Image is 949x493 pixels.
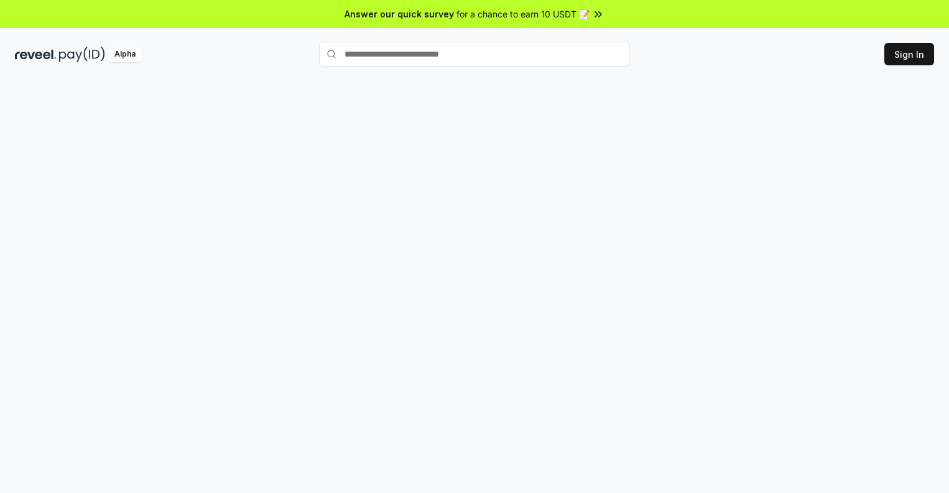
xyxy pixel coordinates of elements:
[456,7,590,21] span: for a chance to earn 10 USDT 📝
[59,47,105,62] img: pay_id
[884,43,934,65] button: Sign In
[15,47,57,62] img: reveel_dark
[345,7,454,21] span: Answer our quick survey
[108,47,142,62] div: Alpha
